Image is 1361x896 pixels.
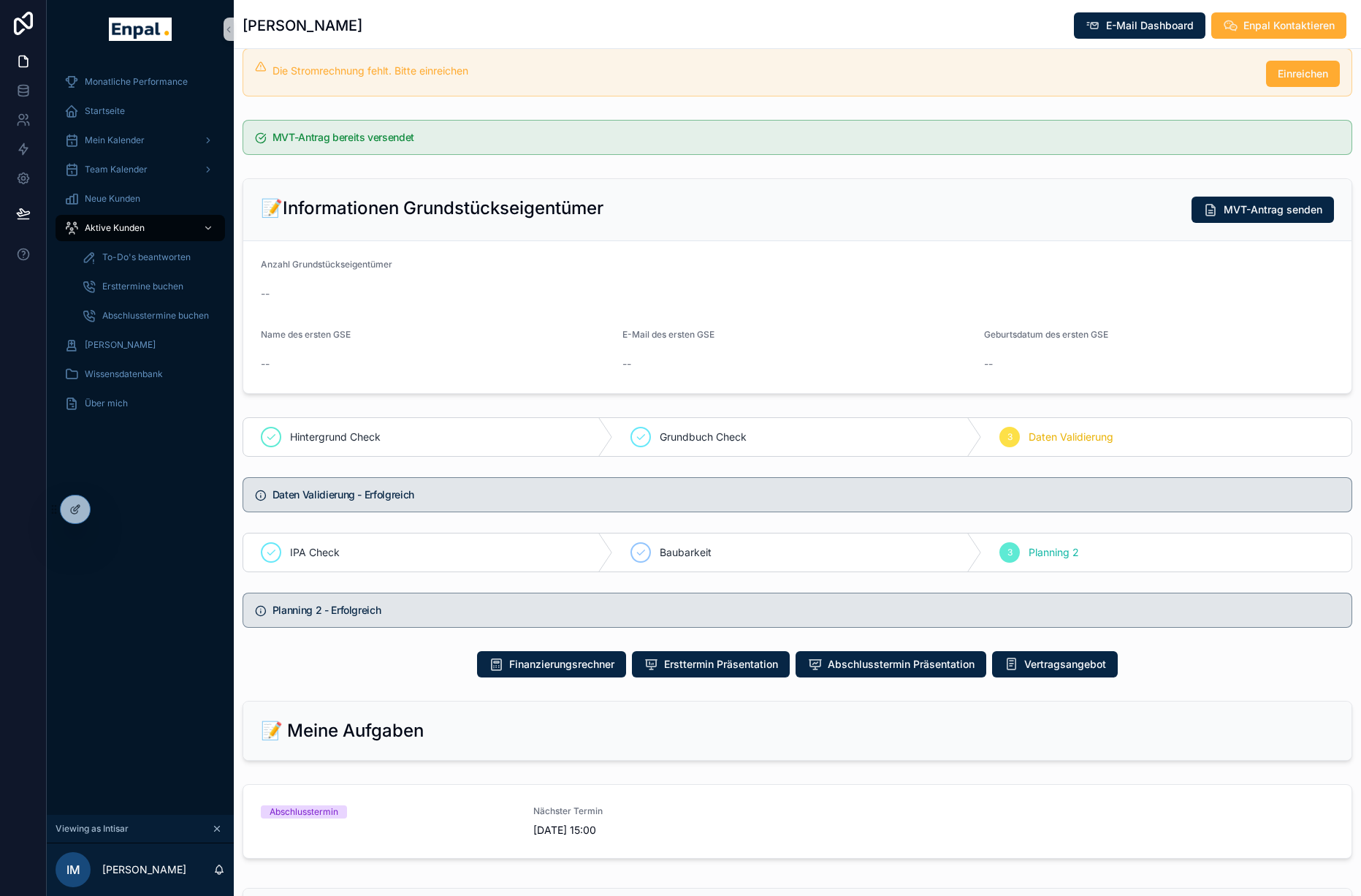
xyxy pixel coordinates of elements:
[984,329,1108,340] span: Geburtsdatum des ersten GSE
[272,132,1340,143] h5: MVT-Antrag bereits versendet
[261,286,270,301] span: --
[85,134,145,146] span: Mein Kalender
[290,430,381,444] span: Hintergrund Check
[56,156,225,183] a: Team Kalender
[85,222,145,234] span: Aktive Kunden
[272,64,1254,78] div: Die Stromrechnung fehlt. Bitte einreichen
[1266,61,1340,87] button: Einreichen
[1029,430,1113,444] span: Daten Validierung
[1211,12,1346,39] button: Enpal Kontaktieren
[47,58,234,436] div: scrollable content
[102,251,191,263] span: To-Do's beantworten
[828,657,975,672] span: Abschlusstermin Präsentation
[992,651,1118,677] button: Vertragsangebot
[1224,202,1322,217] span: MVT-Antrag senden
[261,329,351,340] span: Name des ersten GSE
[56,390,225,417] a: Über mich
[102,281,183,292] span: Ersttermine buchen
[85,398,128,409] span: Über mich
[290,545,340,560] span: IPA Check
[261,719,424,743] h2: 📝 Meine Aufgaben
[509,657,614,672] span: Finanzierungsrechner
[243,785,1352,858] a: AbschlussterminNächster Termin[DATE] 15:00
[261,259,392,270] span: Anzahl Grundstückseigentümer
[85,193,140,205] span: Neue Kunden
[1192,197,1334,223] button: MVT-Antrag senden
[85,105,125,117] span: Startseite
[261,357,270,371] span: --
[85,76,188,88] span: Monatliche Performance
[1106,18,1194,33] span: E-Mail Dashboard
[1278,67,1328,81] span: Einreichen
[796,651,986,677] button: Abschlusstermin Präsentation
[1024,657,1106,672] span: Vertragsangebot
[85,368,163,380] span: Wissensdatenbank
[664,657,778,672] span: Ersttermin Präsentation
[270,805,338,819] div: Abschlusstermin
[660,545,712,560] span: Baubarkeit
[272,490,1340,500] h5: Daten Validierung - Erfolgreich
[1007,547,1013,558] span: 3
[272,605,1340,615] h5: Planning 2 - Erfolgreich
[660,430,747,444] span: Grundbuch Check
[73,244,225,270] a: To-Do's beantworten
[622,329,714,340] span: E-Mail des ersten GSE
[533,805,788,817] span: Nächster Termin
[56,823,129,835] span: Viewing as Intisar
[1243,18,1335,33] span: Enpal Kontaktieren
[109,18,171,41] img: App logo
[56,69,225,95] a: Monatliche Performance
[632,651,790,677] button: Ersttermin Präsentation
[243,15,362,36] h1: [PERSON_NAME]
[272,64,468,77] span: Die Stromrechnung fehlt. Bitte einreichen
[1074,12,1205,39] button: E-Mail Dashboard
[984,357,993,371] span: --
[85,339,156,351] span: [PERSON_NAME]
[56,215,225,241] a: Aktive Kunden
[56,332,225,358] a: [PERSON_NAME]
[85,164,148,175] span: Team Kalender
[261,197,603,220] h2: 📝Informationen Grundstückseigentümer
[1029,545,1079,560] span: Planning 2
[56,127,225,153] a: Mein Kalender
[56,361,225,387] a: Wissensdatenbank
[73,303,225,329] a: Abschlusstermine buchen
[622,357,631,371] span: --
[1007,431,1013,443] span: 3
[102,862,186,877] p: [PERSON_NAME]
[533,823,788,838] span: [DATE] 15:00
[66,861,80,878] span: IM
[56,186,225,212] a: Neue Kunden
[73,273,225,300] a: Ersttermine buchen
[56,98,225,124] a: Startseite
[102,310,209,322] span: Abschlusstermine buchen
[477,651,626,677] button: Finanzierungsrechner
